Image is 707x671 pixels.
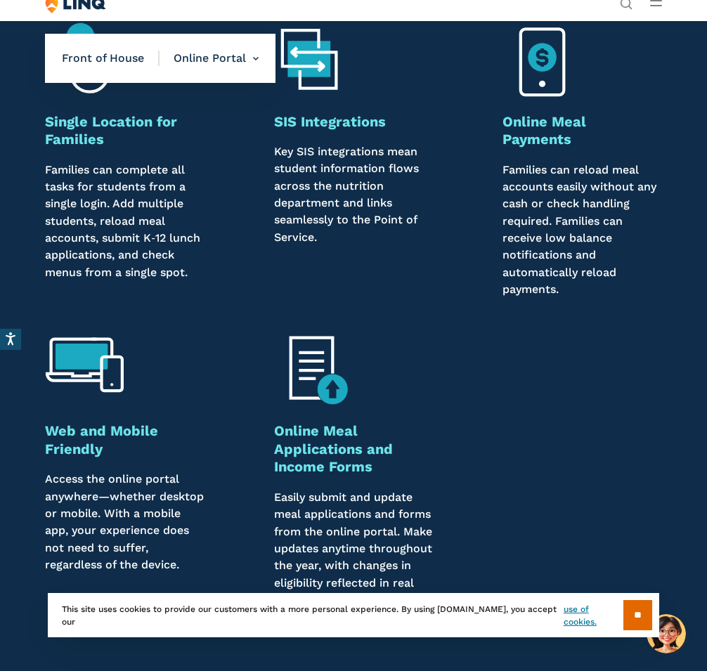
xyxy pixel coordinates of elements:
[45,471,205,608] p: Access the online portal anywhere—whether desktop or mobile. With a mobile app, your experience d...
[45,422,158,457] strong: Web and Mobile Friendly
[48,593,659,637] div: This site uses cookies to provide our customers with a more personal experience. By using [DOMAIN...
[502,113,586,148] strong: Online Meal Payments
[502,162,662,299] p: Families can reload meal accounts easily without any cash or check handling required. Families ca...
[160,34,259,83] li: Online Portal
[274,113,386,130] strong: SIS Integrations
[564,603,623,628] a: use of cookies.
[62,51,160,66] span: Front of House
[274,143,434,298] p: Key SIS integrations mean student information flows across the nutrition department and links sea...
[45,162,205,299] p: Families can complete all tasks for students from a single login. Add multiple students, reload m...
[647,614,686,653] button: Hello, have a question? Let’s chat.
[274,422,393,475] strong: Online Meal Applications and Income Forms
[274,489,434,608] p: Easily submit and update meal applications and forms from the online portal. Make updates anytime...
[45,113,177,148] strong: Single Location for Families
